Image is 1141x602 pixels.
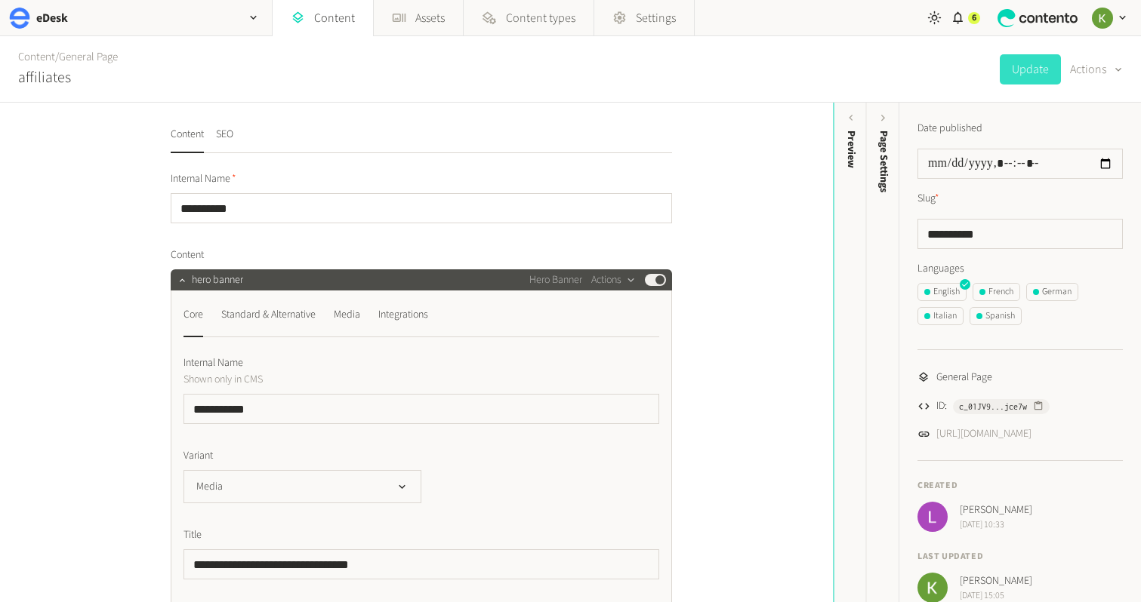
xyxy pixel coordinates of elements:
[183,527,202,543] span: Title
[36,9,68,27] h2: eDesk
[636,9,676,27] span: Settings
[917,121,982,137] label: Date published
[936,398,947,414] span: ID:
[979,285,1013,299] div: French
[183,371,527,388] p: Shown only in CMS
[529,272,582,288] span: Hero Banner
[917,479,1123,493] h4: Created
[917,502,948,532] img: Lily McDonnell
[183,355,243,371] span: Internal Name
[960,502,1032,518] span: [PERSON_NAME]
[960,573,1032,589] span: [PERSON_NAME]
[591,271,636,289] button: Actions
[917,191,939,207] label: Slug
[917,261,1123,277] label: Languages
[221,303,316,327] div: Standard & Alternative
[506,9,575,27] span: Content types
[18,66,71,89] h2: affiliates
[1070,54,1123,84] button: Actions
[960,518,1032,532] span: [DATE] 10:33
[216,127,233,153] button: SEO
[917,283,967,301] button: English
[9,8,30,29] img: eDesk
[972,11,976,25] span: 6
[976,309,1015,323] div: Spanish
[1033,285,1072,299] div: German
[334,303,360,327] div: Media
[55,49,59,65] span: /
[192,272,243,288] span: hero banner
[936,426,1032,442] a: [URL][DOMAIN_NAME]
[973,283,1020,301] button: French
[876,131,892,192] span: Page Settings
[183,448,213,464] span: Variant
[171,127,204,153] button: Content
[917,307,964,325] button: Italian
[171,171,236,187] span: Internal Name
[1026,283,1078,301] button: German
[959,400,1027,413] span: c_01JV9...jce7w
[843,131,859,168] div: Preview
[924,309,957,323] div: Italian
[970,307,1022,325] button: Spanish
[1092,8,1113,29] img: Keelin Terry
[924,285,960,299] div: English
[917,550,1123,564] h4: Last updated
[183,470,421,503] button: Media
[18,49,55,65] a: Content
[953,399,1050,414] button: c_01JV9...jce7w
[59,49,118,65] a: General Page
[183,303,203,327] div: Core
[936,370,992,385] span: General Page
[378,303,428,327] div: Integrations
[1000,54,1061,84] button: Update
[171,247,204,263] span: Content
